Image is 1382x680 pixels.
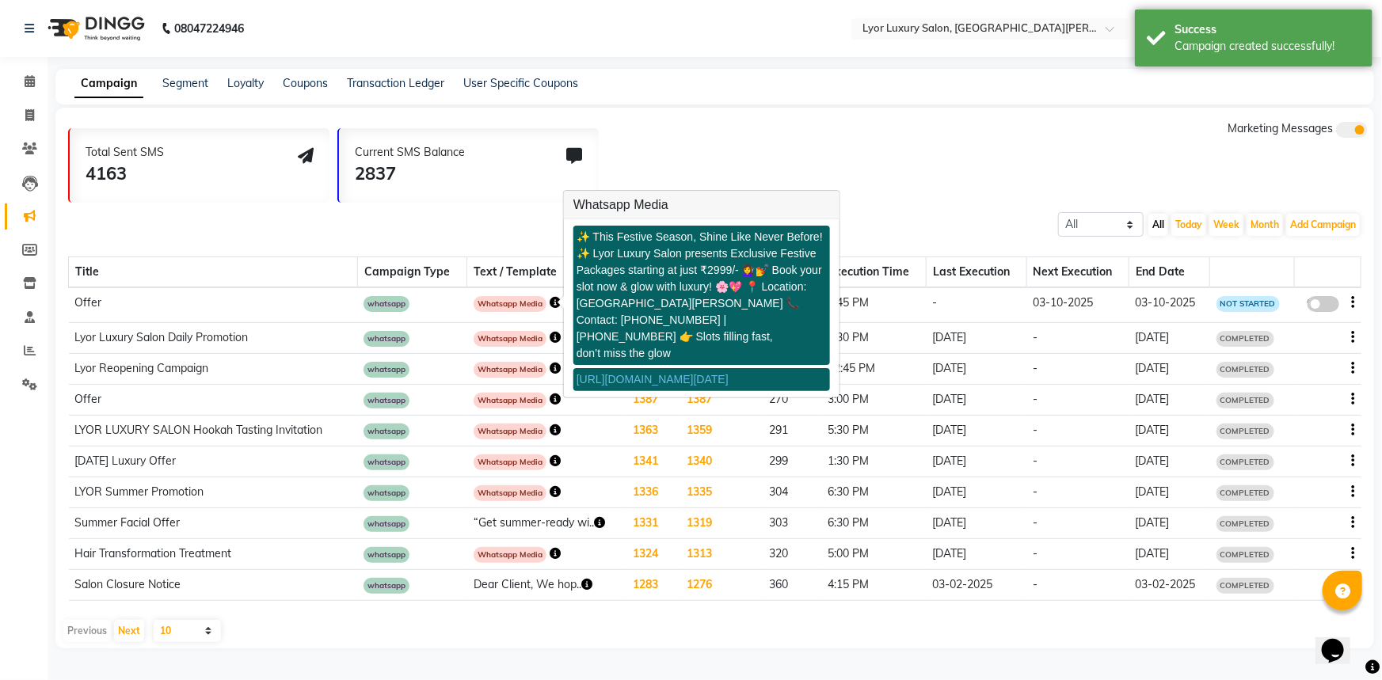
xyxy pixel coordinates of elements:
[1129,384,1210,415] td: [DATE]
[763,569,821,600] td: 360
[1216,454,1274,470] span: COMPLETED
[822,507,927,538] td: 6:30 PM
[1026,415,1129,446] td: -
[680,507,763,538] td: 1319
[763,415,821,446] td: 291
[162,76,208,90] a: Segment
[573,226,830,365] div: ✨ This Festive Season, Shine Like Never Before! ✨ Lyor Luxury Salon presents Exclusive Festive Pa...
[927,446,1026,477] td: [DATE]
[1175,38,1361,55] div: Campaign created successfully!
[564,191,839,219] h3: Whatsapp Media
[680,384,763,415] td: 1387
[1129,287,1210,322] td: 03-10-2025
[364,485,409,501] span: whatsapp
[1216,516,1274,532] span: COMPLETED
[680,446,763,477] td: 1340
[1315,617,1366,664] iframe: chat widget
[1247,214,1283,236] button: Month
[1216,362,1274,378] span: COMPLETED
[763,507,821,538] td: 303
[364,578,409,594] span: whatsapp
[1129,415,1210,446] td: [DATE]
[1026,287,1129,322] td: 03-10-2025
[1026,569,1129,600] td: -
[627,507,681,538] td: 1331
[283,76,328,90] a: Coupons
[627,477,681,507] td: 1336
[74,70,143,98] a: Campaign
[680,569,763,600] td: 1276
[822,415,927,446] td: 5:30 PM
[364,331,409,347] span: whatsapp
[627,569,681,600] td: 1283
[763,384,821,415] td: 270
[364,362,409,378] span: whatsapp
[1216,578,1274,594] span: COMPLETED
[69,477,358,507] td: LYOR Summer Promotion
[364,547,409,563] span: whatsapp
[1129,569,1210,600] td: 03-02-2025
[1216,485,1274,501] span: COMPLETED
[69,569,358,600] td: Salon Closure Notice
[627,384,681,415] td: 1387
[1026,353,1129,384] td: -
[1216,547,1274,563] span: COMPLETED
[763,446,821,477] td: 299
[227,76,264,90] a: Loyalty
[822,257,927,288] th: Execution Time
[822,287,927,322] td: 2:45 PM
[927,538,1026,569] td: [DATE]
[1129,353,1210,384] td: [DATE]
[474,485,546,501] span: Whatsapp Media
[364,393,409,408] span: whatsapp
[1129,507,1210,538] td: [DATE]
[474,362,546,378] span: Whatsapp Media
[1129,538,1210,569] td: [DATE]
[822,353,927,384] td: 12:45 PM
[763,477,821,507] td: 304
[927,257,1026,288] th: Last Execution
[364,424,409,439] span: whatsapp
[1286,214,1360,236] button: Add Campaign
[355,144,465,161] div: Current SMS Balance
[174,6,244,51] b: 08047224946
[69,257,358,288] th: Title
[1228,121,1333,135] span: Marketing Messages
[474,424,546,439] span: Whatsapp Media
[627,446,681,477] td: 1341
[680,538,763,569] td: 1313
[927,415,1026,446] td: [DATE]
[1209,214,1243,236] button: Week
[1129,446,1210,477] td: [DATE]
[467,569,627,600] td: Dear Client, We hop..
[347,76,444,90] a: Transaction Ledger
[69,353,358,384] td: Lyor Reopening Campaign
[467,257,627,288] th: Text / Template
[467,507,627,538] td: “Get summer-ready wi..
[364,296,409,312] span: whatsapp
[1026,446,1129,477] td: -
[1171,214,1206,236] button: Today
[69,507,358,538] td: Summer Facial Offer
[69,322,358,353] td: Lyor Luxury Salon Daily Promotion
[1216,331,1274,347] span: COMPLETED
[927,507,1026,538] td: [DATE]
[474,547,546,563] span: Whatsapp Media
[927,477,1026,507] td: [DATE]
[114,620,144,642] button: Next
[763,538,821,569] td: 320
[69,446,358,477] td: [DATE] Luxury Offer
[40,6,149,51] img: logo
[355,161,465,187] div: 2837
[680,415,763,446] td: 1359
[1308,296,1339,312] label: false
[927,569,1026,600] td: 03-02-2025
[357,257,467,288] th: Campaign Type
[577,373,729,386] a: [URL][DOMAIN_NAME][DATE]
[1129,477,1210,507] td: [DATE]
[1148,214,1168,236] button: All
[1026,257,1129,288] th: Next Execution
[927,287,1026,322] td: -
[69,415,358,446] td: LYOR LUXURY SALON Hookah Tasting Invitation
[474,393,546,408] span: Whatsapp Media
